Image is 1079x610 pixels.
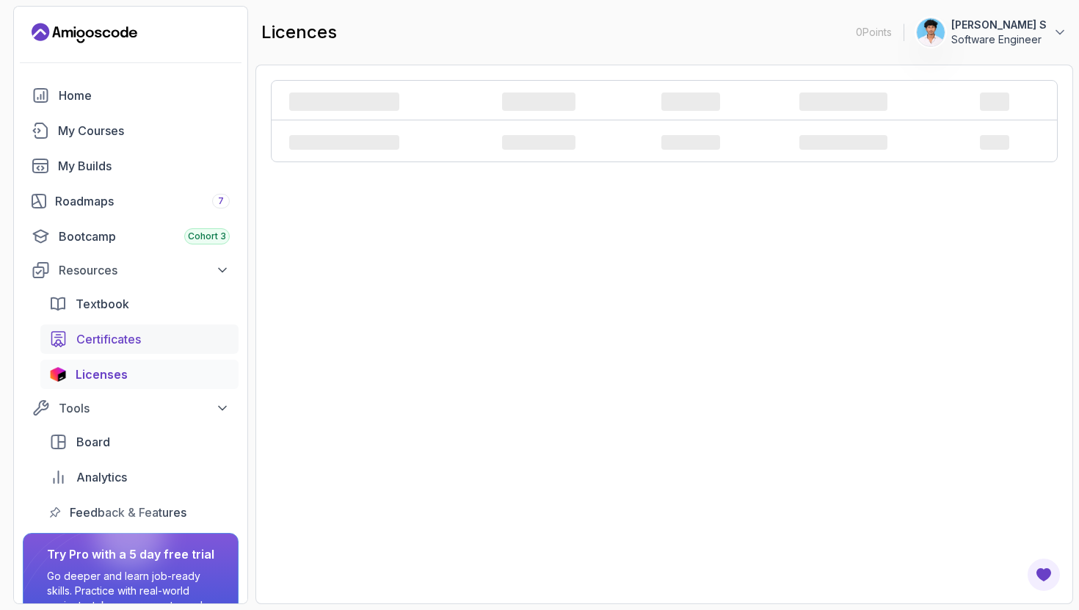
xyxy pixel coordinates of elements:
p: 0 Points [856,25,892,40]
a: bootcamp [23,222,239,251]
span: ‌ [661,135,720,150]
span: Licenses [76,366,128,383]
a: board [40,427,239,457]
button: Resources [23,257,239,283]
span: ‌ [799,135,887,150]
a: textbook [40,289,239,319]
span: Feedback & Features [70,504,186,521]
span: Board [76,433,110,451]
div: Bootcamp [59,228,230,245]
span: ‌ [799,92,887,111]
span: Textbook [76,295,129,313]
a: licenses [40,360,239,389]
div: My Builds [58,157,230,175]
div: Tools [59,399,230,417]
span: ‌ [980,92,1009,111]
a: feedback [40,498,239,527]
span: Cohort 3 [188,230,226,242]
button: Open Feedback Button [1026,557,1061,592]
span: ‌ [502,135,575,150]
a: home [23,81,239,110]
span: ‌ [980,135,1009,150]
a: analytics [40,462,239,492]
span: Analytics [76,468,127,486]
div: My Courses [58,122,230,139]
a: Landing page [32,21,137,45]
a: roadmaps [23,186,239,216]
span: ‌ [272,84,1057,164]
a: certificates [40,324,239,354]
span: ‌ [289,92,399,111]
span: ‌ [661,92,720,111]
div: Roadmaps [55,192,230,210]
span: ‌ [502,92,575,111]
span: ‌ [289,135,399,150]
p: [PERSON_NAME] S [951,18,1047,32]
p: Software Engineer [951,32,1047,47]
span: Certificates [76,330,141,348]
div: Resources [59,261,230,279]
span: 7 [218,195,224,207]
button: user profile image[PERSON_NAME] SSoftware Engineer [916,18,1067,47]
button: Tools [23,395,239,421]
h2: licences [261,21,337,44]
img: user profile image [917,18,945,46]
a: courses [23,116,239,145]
a: builds [23,151,239,181]
img: jetbrains icon [49,367,67,382]
div: Home [59,87,230,104]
